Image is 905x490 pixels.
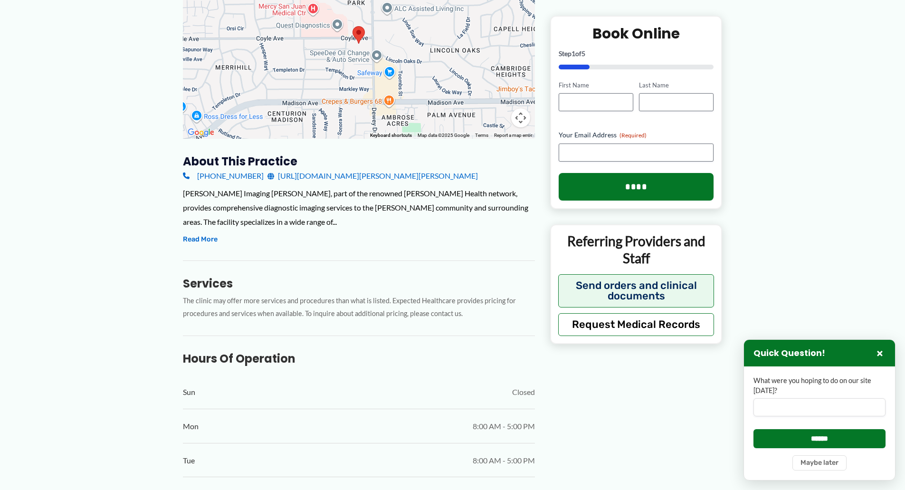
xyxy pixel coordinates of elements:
[473,453,535,468] span: 8:00 AM - 5:00 PM
[558,232,714,267] p: Referring Providers and Staff
[559,130,714,140] label: Your Email Address
[183,419,199,433] span: Mon
[183,186,535,229] div: [PERSON_NAME] Imaging [PERSON_NAME], part of the renowned [PERSON_NAME] Health network, provides ...
[559,80,633,89] label: First Name
[559,50,714,57] p: Step of
[494,133,532,138] a: Report a map error
[511,108,530,127] button: Map camera controls
[183,169,264,183] a: [PHONE_NUMBER]
[183,453,195,468] span: Tue
[558,313,714,336] button: Request Medical Records
[183,234,218,245] button: Read More
[185,126,217,139] a: Open this area in Google Maps (opens a new window)
[183,154,535,169] h3: About this practice
[267,169,478,183] a: [URL][DOMAIN_NAME][PERSON_NAME][PERSON_NAME]
[185,126,217,139] img: Google
[418,133,469,138] span: Map data ©2025 Google
[559,24,714,42] h2: Book Online
[370,132,412,139] button: Keyboard shortcuts
[183,276,535,291] h3: Services
[183,295,535,320] p: The clinic may offer more services and procedures than what is listed. Expected Healthcare provid...
[512,385,535,399] span: Closed
[792,455,847,471] button: Maybe later
[183,351,535,366] h3: Hours of Operation
[475,133,488,138] a: Terms (opens in new tab)
[581,49,585,57] span: 5
[753,376,886,395] label: What were you hoping to do on our site [DATE]?
[572,49,575,57] span: 1
[874,347,886,359] button: Close
[639,80,714,89] label: Last Name
[183,385,195,399] span: Sun
[753,348,825,359] h3: Quick Question!
[473,419,535,433] span: 8:00 AM - 5:00 PM
[558,274,714,307] button: Send orders and clinical documents
[619,132,647,139] span: (Required)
